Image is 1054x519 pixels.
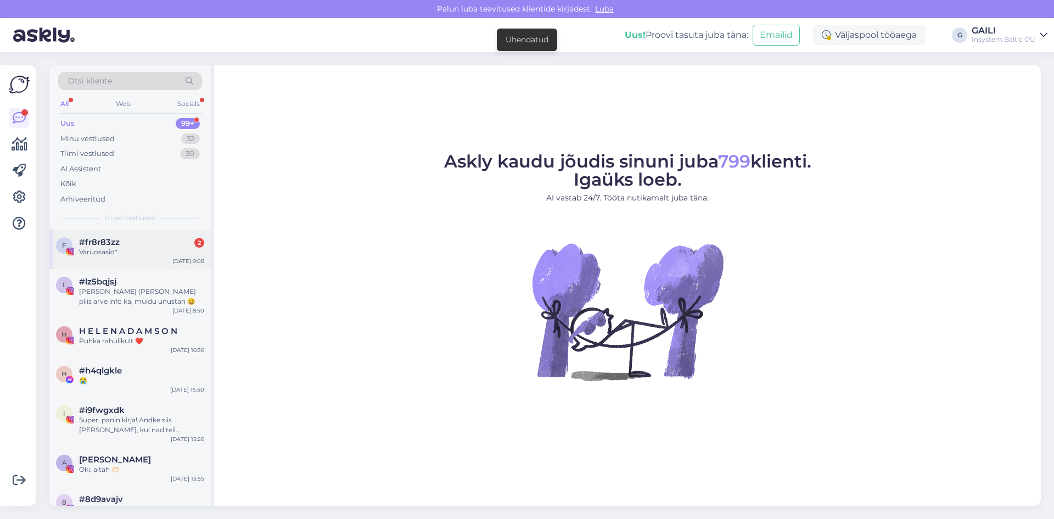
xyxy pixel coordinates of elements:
[444,192,811,204] p: AI vastab 24/7. Tööta nutikamalt juba täna.
[60,133,115,144] div: Minu vestlused
[972,26,1035,35] div: GAILI
[172,257,204,265] div: [DATE] 9:08
[625,30,646,40] b: Uus!
[171,346,204,354] div: [DATE] 16:36
[79,504,204,514] div: Attachment
[63,281,66,289] span: l
[58,97,71,111] div: All
[68,75,112,87] span: Otsi kliente
[181,133,200,144] div: 32
[175,97,202,111] div: Socials
[79,366,122,376] span: #h4qlgkle
[79,237,120,247] span: #fr8r83zz
[170,386,204,394] div: [DATE] 15:50
[62,459,67,467] span: A
[79,494,123,504] span: #8d9avajv
[79,415,204,435] div: Super, panin kirja! Andke siis [PERSON_NAME], kui nad teil [PERSON_NAME] on ja mis mõtted tekivad :)
[444,150,811,190] span: Askly kaudu jõudis sinuni juba klienti. Igaüks loeb.
[60,178,76,189] div: Kõik
[62,498,66,506] span: 8
[105,213,156,223] span: Uued vestlused
[172,306,204,315] div: [DATE] 8:50
[972,26,1047,44] a: GAILIInsystem Baltic OÜ
[79,336,204,346] div: Puhka rahulikult ❤️
[60,118,75,129] div: Uus
[753,25,800,46] button: Emailid
[61,370,67,378] span: h
[592,4,617,14] span: Luba
[180,148,200,159] div: 30
[79,465,204,475] div: Oki, aitäh 🫶🏻
[952,27,967,43] div: G
[79,405,125,415] span: #i9fwgxdk
[62,241,66,249] span: f
[529,213,726,410] img: No Chat active
[60,164,101,175] div: AI Assistent
[171,475,204,483] div: [DATE] 13:55
[506,34,548,46] div: Ühendatud
[718,150,750,172] span: 799
[60,194,105,205] div: Arhiveeritud
[625,29,748,42] div: Proovi tasuta juba täna:
[79,277,116,287] span: #lz5bqjsj
[79,455,151,465] span: Anete Toming
[114,97,133,111] div: Web
[79,247,204,257] div: Varuosasid*
[9,74,30,95] img: Askly Logo
[813,25,926,45] div: Väljaspool tööaega
[171,435,204,443] div: [DATE] 15:26
[194,238,204,248] div: 2
[63,409,65,417] span: i
[972,35,1035,44] div: Insystem Baltic OÜ
[60,148,114,159] div: Tiimi vestlused
[79,326,177,336] span: H E L E N A D A M S O N
[79,376,204,386] div: 😭
[61,330,67,338] span: H
[79,287,204,306] div: [PERSON_NAME] [PERSON_NAME] pliis arve info ka, muidu unustan 😄
[176,118,200,129] div: 99+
